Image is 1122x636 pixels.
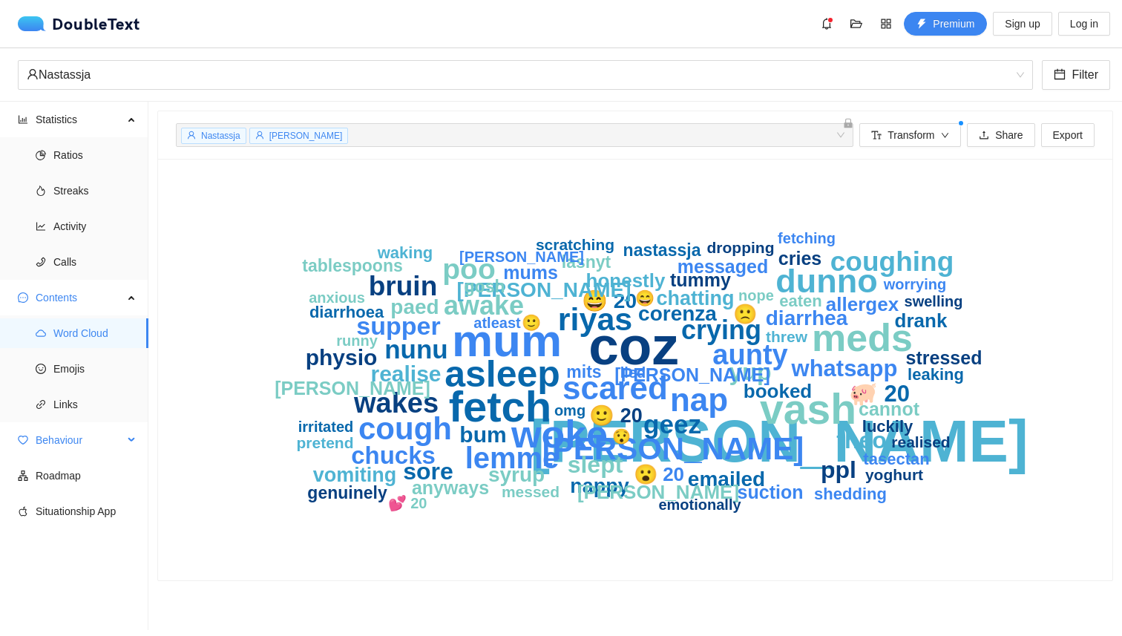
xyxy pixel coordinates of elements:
[906,347,982,368] text: stressed
[302,256,402,275] text: tablespoons
[452,315,562,366] text: mum
[36,461,137,491] span: Roadmap
[18,16,52,31] img: logo
[862,417,913,436] text: luckily
[530,408,1028,474] text: [PERSON_NAME]
[658,496,741,513] text: emotionally
[843,118,853,128] span: lock
[296,434,353,451] text: pretend
[712,339,787,370] text: aunty
[566,362,601,381] text: mits
[623,240,701,260] text: nastassja
[36,186,46,196] span: fire
[916,19,927,30] span: thunderbolt
[269,131,343,141] span: [PERSON_NAME]
[568,451,623,478] text: slept
[449,382,552,430] text: fetch
[356,312,440,340] text: supper
[678,256,768,277] text: messaged
[442,253,495,285] text: poo
[53,354,137,384] span: Emojis
[36,399,46,410] span: link
[908,365,964,384] text: leaking
[821,456,856,483] text: ppl
[586,269,666,292] text: honestly
[707,239,775,256] text: dropping
[570,475,629,497] text: nappy
[588,315,679,376] text: coz
[614,364,770,385] text: [PERSON_NAME]
[612,427,631,445] text: 😯
[36,496,137,526] span: Situationship App
[403,458,453,485] text: sore
[18,435,28,445] span: heart
[18,292,28,303] span: message
[635,289,655,308] text: 😄
[18,16,140,31] a: logoDoubleText
[459,249,584,265] text: [PERSON_NAME]
[760,385,856,433] text: vash
[459,422,506,447] text: bum
[307,483,387,502] text: genuinely
[865,466,923,483] text: yoghurt
[522,313,542,332] text: 🙂
[859,399,920,419] text: cannot
[657,287,735,309] text: chatting
[27,68,39,80] span: user
[377,243,433,262] text: waking
[634,462,684,486] text: 😮 20
[36,425,123,455] span: Behaviour
[306,345,378,370] text: physio
[778,230,836,246] text: fetching
[871,130,882,142] span: font-size
[778,248,821,269] text: cries
[36,364,46,374] span: smile
[18,16,140,31] div: DoubleText
[1072,65,1098,84] span: Filter
[336,332,378,349] text: runny
[562,370,668,406] text: scared
[27,61,1024,89] span: Nastassja
[766,306,848,330] text: diarrhea
[738,287,774,304] text: nope
[859,123,961,147] button: font-sizeTransformdown
[995,127,1023,143] span: Share
[875,18,897,30] span: appstore
[933,16,974,32] span: Premium
[733,302,758,326] text: 🙁
[670,269,731,290] text: tummy
[36,221,46,232] span: line-chart
[562,252,611,272] text: lasnyt
[457,278,631,301] text: [PERSON_NAME]
[1070,16,1098,32] span: Log in
[36,257,46,267] span: phone
[830,246,954,277] text: coughing
[18,114,28,125] span: bar-chart
[309,289,365,306] text: anxious
[849,380,910,407] text: 🐖 20
[815,12,839,36] button: bell
[775,262,877,300] text: dunno
[370,361,441,386] text: realise
[670,381,728,418] text: nap
[844,12,868,36] button: folder-open
[688,468,765,491] text: emailed
[941,131,950,141] span: down
[369,271,437,301] text: bruin
[744,380,812,402] text: booked
[36,283,123,312] span: Contents
[313,464,397,486] text: vomiting
[891,433,950,450] text: realised
[358,411,452,446] text: cough
[465,442,560,474] text: lemme
[863,450,929,468] text: tasectan
[187,131,196,140] span: user
[502,483,560,500] text: messed
[18,506,28,517] span: apple
[473,315,521,331] text: atleast
[444,353,560,395] text: asleep
[27,61,1011,89] div: Nastassja
[620,364,646,381] text: lied
[309,303,384,321] text: diarrhoea
[814,485,887,503] text: shedding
